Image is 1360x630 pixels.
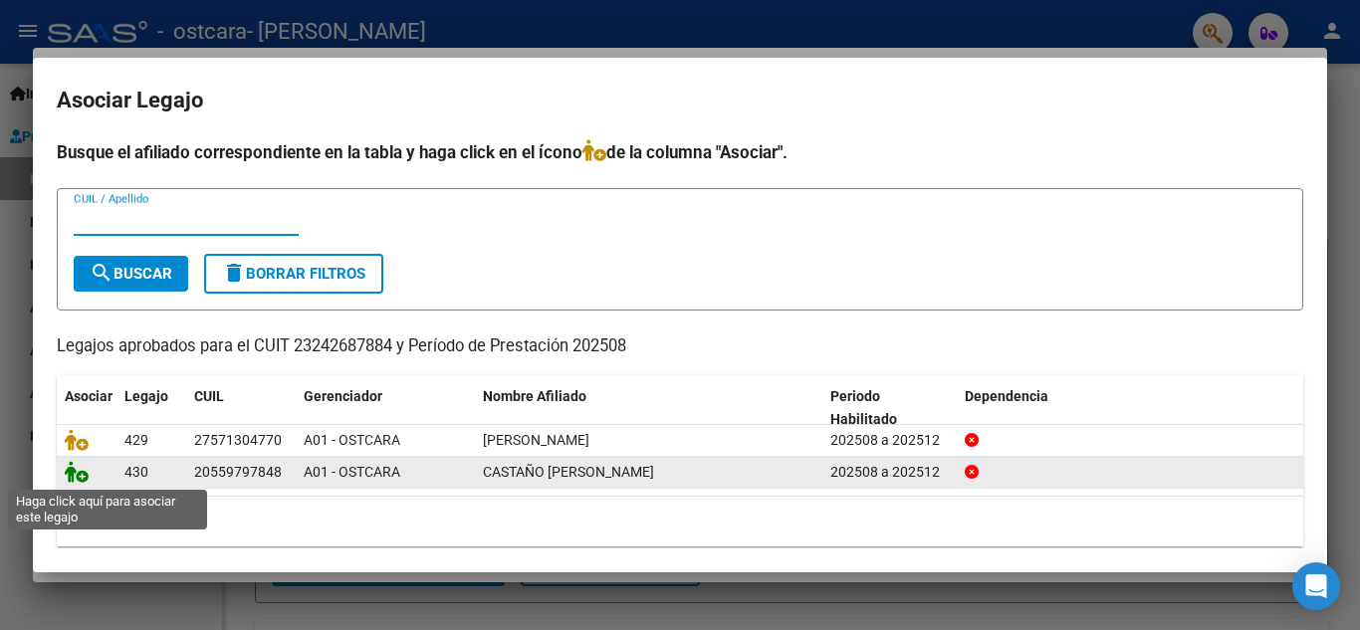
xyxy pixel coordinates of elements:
h4: Busque el afiliado correspondiente en la tabla y haga click en el ícono de la columna "Asociar". [57,139,1303,165]
span: Dependencia [965,388,1048,404]
datatable-header-cell: Legajo [116,375,186,441]
span: Periodo Habilitado [830,388,897,427]
div: 27571304770 [194,429,282,452]
datatable-header-cell: Nombre Afiliado [475,375,822,441]
span: Nombre Afiliado [483,388,586,404]
datatable-header-cell: CUIL [186,375,296,441]
div: Open Intercom Messenger [1292,562,1340,610]
span: 429 [124,432,148,448]
datatable-header-cell: Periodo Habilitado [822,375,957,441]
div: 202508 a 202512 [830,461,949,484]
span: Gerenciador [304,388,382,404]
p: Legajos aprobados para el CUIT 23242687884 y Período de Prestación 202508 [57,334,1303,359]
span: A01 - OSTCARA [304,464,400,480]
span: 430 [124,464,148,480]
datatable-header-cell: Gerenciador [296,375,475,441]
mat-icon: delete [222,261,246,285]
span: CUIL [194,388,224,404]
datatable-header-cell: Dependencia [957,375,1304,441]
span: Legajo [124,388,168,404]
span: A01 - OSTCARA [304,432,400,448]
span: CASTAÑO SEBASTIAN ZACARIAS [483,464,654,480]
div: 202508 a 202512 [830,429,949,452]
span: Asociar [65,388,113,404]
span: Buscar [90,265,172,283]
mat-icon: search [90,261,113,285]
div: 2 registros [57,497,1303,546]
h2: Asociar Legajo [57,82,1303,119]
button: Buscar [74,256,188,292]
span: Borrar Filtros [222,265,365,283]
span: PABON ZOHE SELENA [483,432,589,448]
datatable-header-cell: Asociar [57,375,116,441]
button: Borrar Filtros [204,254,383,294]
div: 20559797848 [194,461,282,484]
